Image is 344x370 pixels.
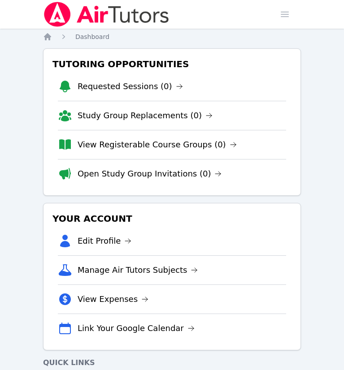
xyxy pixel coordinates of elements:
h3: Your Account [51,211,293,227]
h4: Quick Links [43,357,301,368]
a: Link Your Google Calendar [78,322,195,335]
a: Open Study Group Invitations (0) [78,168,222,180]
a: Manage Air Tutors Subjects [78,264,198,276]
nav: Breadcrumb [43,32,301,41]
a: View Registerable Course Groups (0) [78,138,237,151]
a: Study Group Replacements (0) [78,109,213,122]
img: Air Tutors [43,2,170,27]
a: View Expenses [78,293,148,305]
a: Dashboard [75,32,109,41]
span: Dashboard [75,33,109,40]
a: Edit Profile [78,235,132,247]
a: Requested Sessions (0) [78,80,183,93]
h3: Tutoring Opportunities [51,56,293,72]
